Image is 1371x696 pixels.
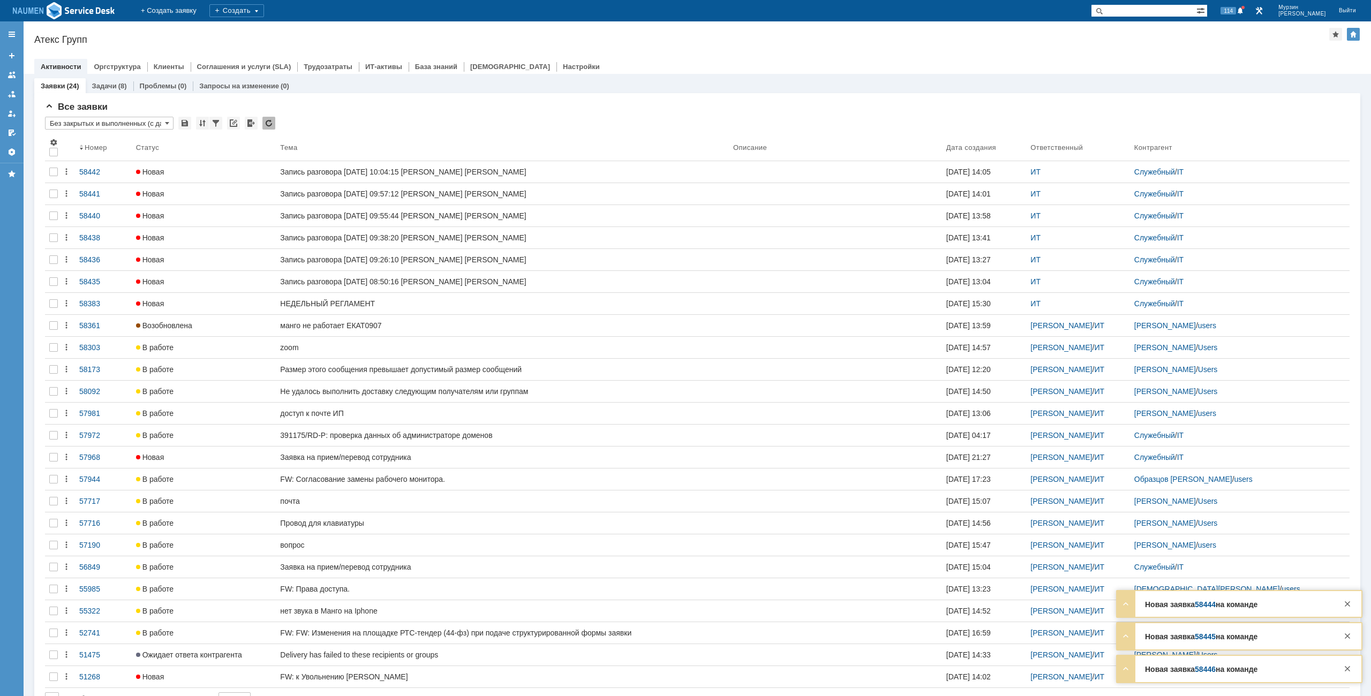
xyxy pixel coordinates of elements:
[1177,563,1184,571] a: IT
[1030,343,1092,352] a: [PERSON_NAME]
[79,343,127,352] div: 58303
[470,63,550,71] a: [DEMOGRAPHIC_DATA]
[1278,4,1326,11] span: Мурзин
[75,447,132,468] a: 57968
[132,403,276,424] a: В работе
[1030,519,1092,527] a: [PERSON_NAME]
[79,321,127,330] div: 58361
[1134,277,1175,286] a: Служебный
[1094,321,1104,330] a: ИТ
[280,607,725,615] div: нет звука в Манго на Iphone
[1030,277,1041,286] a: ИТ
[1030,299,1041,308] a: ИТ
[1030,585,1092,593] a: [PERSON_NAME]
[79,563,127,571] div: 56849
[1134,255,1175,264] a: Служебный
[1094,365,1104,374] a: ИТ
[280,387,725,396] div: Не удалось выполнить доставку следующим получателям или группам
[1134,190,1175,198] a: Служебный
[1094,453,1104,462] a: ИТ
[1195,600,1216,609] a: 58444
[1134,497,1196,505] a: [PERSON_NAME]
[946,519,991,527] div: [DATE] 14:56
[1134,143,1172,152] div: Контрагент
[280,190,725,198] div: Запись разговора [DATE] 09:57:12 [PERSON_NAME] [PERSON_NAME]
[1177,233,1184,242] a: IT
[132,600,276,622] a: В работе
[1177,277,1184,286] a: IT
[1134,387,1196,396] a: [PERSON_NAME]
[79,277,127,286] div: 58435
[942,622,1027,644] a: [DATE] 16:59
[75,512,132,534] a: 57716
[1177,168,1184,176] a: IT
[276,403,729,424] a: доступ к почте ИП
[199,82,279,90] a: Запросы на изменение
[276,512,729,534] a: Провод для клавиатуры
[942,512,1027,534] a: [DATE] 14:56
[1177,190,1184,198] a: IT
[136,585,174,593] span: В работе
[136,321,192,330] span: Возобновлена
[946,607,991,615] div: [DATE] 14:52
[1130,134,1350,161] th: Контрагент
[415,63,457,71] a: База знаний
[75,600,132,622] a: 55322
[276,578,729,600] a: FW: Права доступа.
[280,409,725,418] div: доступ к почте ИП
[304,63,352,71] a: Трудозатраты
[1030,497,1092,505] a: [PERSON_NAME]
[132,315,276,336] a: Возобновлена
[75,337,132,358] a: 58303
[280,168,725,176] div: Запись разговора [DATE] 10:04:15 [PERSON_NAME] [PERSON_NAME]
[276,425,729,446] a: 391175/RD-P: проверка данных об администраторе доменов
[280,563,725,571] div: Заявка на прием/перевод сотрудника
[75,381,132,402] a: 58092
[132,359,276,380] a: В работе
[946,563,991,571] div: [DATE] 15:04
[1198,321,1216,330] a: users
[245,117,258,130] div: Экспорт списка
[1030,431,1092,440] a: [PERSON_NAME]
[79,541,127,549] div: 57190
[942,315,1027,336] a: [DATE] 13:59
[1177,431,1184,440] a: IT
[132,534,276,556] a: В работе
[942,578,1027,600] a: [DATE] 13:23
[942,183,1027,205] a: [DATE] 14:01
[280,299,725,308] div: НЕДЕЛЬНЫЙ РЕГЛАМЕНТ
[1198,343,1218,352] a: Users
[1234,475,1253,483] a: users
[75,534,132,556] a: 57190
[132,556,276,578] a: В работе
[946,343,991,352] div: [DATE] 14:57
[276,227,729,248] a: Запись разговора [DATE] 09:38:20 [PERSON_NAME] [PERSON_NAME]
[280,211,725,220] div: Запись разговора [DATE] 09:55:44 [PERSON_NAME] [PERSON_NAME]
[132,425,276,446] a: В работе
[1134,299,1175,308] a: Служебный
[942,556,1027,578] a: [DATE] 15:04
[1177,299,1184,308] a: IT
[1282,585,1300,593] a: users
[1030,168,1041,176] a: ИТ
[942,271,1027,292] a: [DATE] 13:04
[1094,343,1104,352] a: ИТ
[280,629,725,637] div: FW: FW: Изменения на площадке РТС-тендер (44-фз) при подаче структурированной формы заявки
[942,359,1027,380] a: [DATE] 12:20
[178,117,191,130] div: Сохранить вид
[41,82,65,90] a: Заявки
[132,183,276,205] a: Новая
[3,143,20,161] a: Настройки
[280,277,725,286] div: Запись разговора [DATE] 08:50:16 [PERSON_NAME] [PERSON_NAME]
[1030,211,1041,220] a: ИТ
[942,205,1027,226] a: [DATE] 13:58
[1030,453,1092,462] a: [PERSON_NAME]
[276,337,729,358] a: zoom
[1094,607,1104,615] a: ИТ
[946,211,991,220] div: [DATE] 13:58
[41,63,81,71] a: Активности
[3,66,20,84] a: Заявки на командах
[196,117,209,130] div: Сортировка...
[132,249,276,270] a: Новая
[75,205,132,226] a: 58440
